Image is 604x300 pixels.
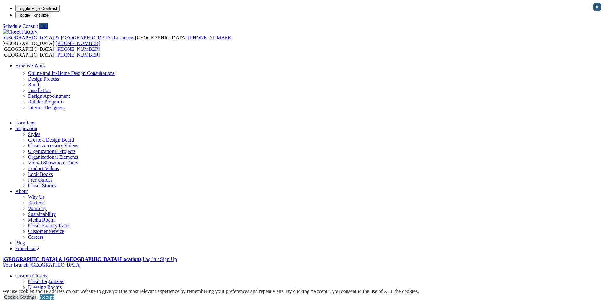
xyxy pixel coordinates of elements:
a: Look Books [28,171,53,177]
a: [PHONE_NUMBER] [56,52,100,57]
a: [PHONE_NUMBER] [56,41,100,46]
span: [GEOGRAPHIC_DATA]: [GEOGRAPHIC_DATA]: [3,35,233,46]
a: Customer Service [28,229,64,234]
a: Reviews [28,200,45,205]
a: Design Appointment [28,93,70,99]
img: Closet Factory [3,29,37,35]
button: Toggle Font size [15,12,51,18]
a: Cookie Settings [4,294,36,300]
a: Closet Accessory Videos [28,143,78,148]
span: [GEOGRAPHIC_DATA]: [GEOGRAPHIC_DATA]: [3,46,100,57]
a: Call [39,23,48,29]
a: Closet Factory Cares [28,223,70,228]
a: Design Process [28,76,59,82]
a: Dressing Rooms [28,284,62,290]
a: Installation [28,88,51,93]
a: [PHONE_NUMBER] [188,35,232,40]
a: Inspiration [15,126,37,131]
a: Closet Organizers [28,279,64,284]
a: Accept [40,294,54,300]
a: Careers [28,234,43,240]
a: Interior Designers [28,105,65,110]
a: Sustainability [28,211,56,217]
a: Builder Programs [28,99,64,104]
a: Virtual Showroom Tours [28,160,78,165]
a: Your Branch [GEOGRAPHIC_DATA] [3,262,81,268]
a: Online and In-Home Design Consultations [28,70,115,76]
a: Organizational Projects [28,149,75,154]
button: Close [593,3,601,11]
span: [GEOGRAPHIC_DATA] & [GEOGRAPHIC_DATA] Locations [3,35,134,40]
span: Toggle Font size [18,13,49,17]
a: How We Work [15,63,45,68]
a: Log In / Sign Up [142,257,177,262]
a: Media Room [28,217,55,223]
a: Warranty [28,206,47,211]
a: Build [28,82,39,87]
a: Why Us [28,194,45,200]
a: Closet Stories [28,183,56,188]
a: Schedule Consult [3,23,38,29]
button: Toggle High Contrast [15,5,60,12]
a: [GEOGRAPHIC_DATA] & [GEOGRAPHIC_DATA] Locations [3,35,135,40]
a: Free Guides [28,177,53,183]
a: Styles [28,131,40,137]
a: About [15,189,28,194]
a: Blog [15,240,25,245]
span: Your Branch [3,262,28,268]
a: [GEOGRAPHIC_DATA] & [GEOGRAPHIC_DATA] Locations [3,257,141,262]
a: Locations [15,120,35,125]
a: Custom Closets [15,273,47,278]
span: Toggle High Contrast [18,6,57,11]
a: Franchising [15,246,39,251]
a: Create a Design Board [28,137,74,143]
a: Product Videos [28,166,59,171]
a: [PHONE_NUMBER] [56,46,100,52]
div: We use cookies and IP address on our website to give you the most relevant experience by remember... [3,289,419,294]
span: [GEOGRAPHIC_DATA] [29,262,81,268]
a: Organizational Elements [28,154,78,160]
